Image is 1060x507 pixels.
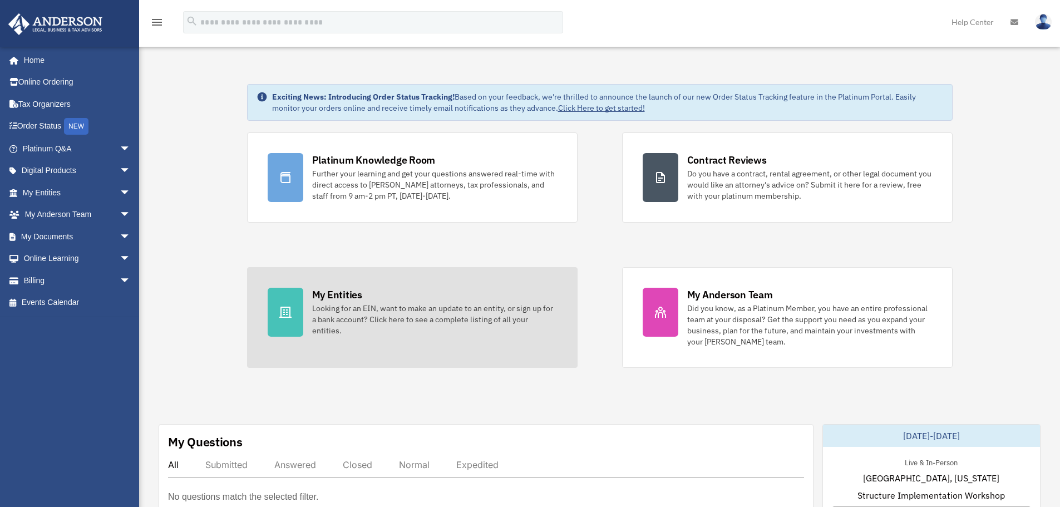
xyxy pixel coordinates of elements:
div: Based on your feedback, we're thrilled to announce the launch of our new Order Status Tracking fe... [272,91,943,114]
span: arrow_drop_down [120,225,142,248]
a: My Entitiesarrow_drop_down [8,181,147,204]
div: Do you have a contract, rental agreement, or other legal document you would like an attorney's ad... [687,168,932,201]
span: arrow_drop_down [120,248,142,270]
a: Digital Productsarrow_drop_down [8,160,147,182]
a: Contract Reviews Do you have a contract, rental agreement, or other legal document you would like... [622,132,953,223]
a: Tax Organizers [8,93,147,115]
a: My Documentsarrow_drop_down [8,225,147,248]
div: Submitted [205,459,248,470]
i: menu [150,16,164,29]
a: Online Ordering [8,71,147,93]
div: Expedited [456,459,499,470]
i: search [186,15,198,27]
a: menu [150,19,164,29]
div: All [168,459,179,470]
div: Normal [399,459,430,470]
div: My Questions [168,434,243,450]
a: My Entities Looking for an EIN, want to make an update to an entity, or sign up for a bank accoun... [247,267,578,368]
span: arrow_drop_down [120,137,142,160]
span: arrow_drop_down [120,160,142,183]
div: Looking for an EIN, want to make an update to an entity, or sign up for a bank account? Click her... [312,303,557,336]
a: Home [8,49,142,71]
div: Contract Reviews [687,153,767,167]
div: Answered [274,459,316,470]
div: Did you know, as a Platinum Member, you have an entire professional team at your disposal? Get th... [687,303,932,347]
a: Events Calendar [8,292,147,314]
span: arrow_drop_down [120,269,142,292]
a: Platinum Q&Aarrow_drop_down [8,137,147,160]
img: User Pic [1035,14,1052,30]
a: Click Here to get started! [558,103,645,113]
span: arrow_drop_down [120,181,142,204]
a: Billingarrow_drop_down [8,269,147,292]
div: [DATE]-[DATE] [823,425,1040,447]
div: My Anderson Team [687,288,773,302]
span: Structure Implementation Workshop [857,489,1005,502]
a: Order StatusNEW [8,115,147,138]
a: My Anderson Teamarrow_drop_down [8,204,147,226]
a: My Anderson Team Did you know, as a Platinum Member, you have an entire professional team at your... [622,267,953,368]
div: NEW [64,118,88,135]
div: Closed [343,459,372,470]
div: Further your learning and get your questions answered real-time with direct access to [PERSON_NAM... [312,168,557,201]
div: My Entities [312,288,362,302]
span: arrow_drop_down [120,204,142,227]
strong: Exciting News: Introducing Order Status Tracking! [272,92,455,102]
div: Live & In-Person [896,456,967,467]
a: Online Learningarrow_drop_down [8,248,147,270]
div: Platinum Knowledge Room [312,153,436,167]
a: Platinum Knowledge Room Further your learning and get your questions answered real-time with dire... [247,132,578,223]
img: Anderson Advisors Platinum Portal [5,13,106,35]
span: [GEOGRAPHIC_DATA], [US_STATE] [863,471,999,485]
p: No questions match the selected filter. [168,489,318,505]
